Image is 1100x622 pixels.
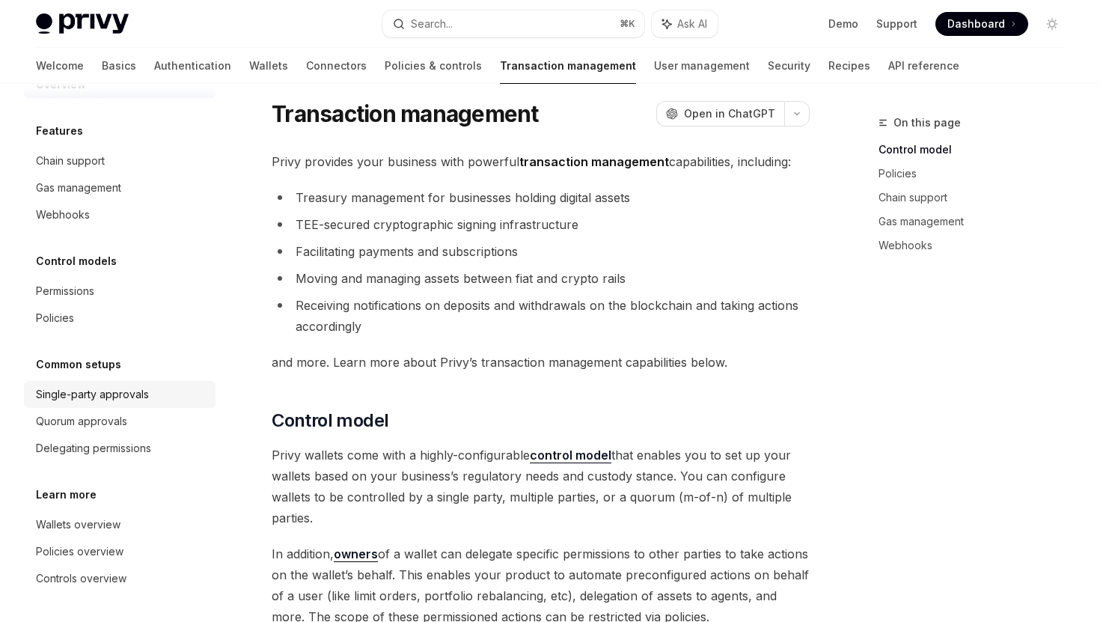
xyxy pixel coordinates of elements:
[272,352,810,373] span: and more. Learn more about Privy’s transaction management capabilities below.
[36,152,105,170] div: Chain support
[36,543,123,561] div: Policies overview
[656,101,784,126] button: Open in ChatGPT
[36,282,94,300] div: Permissions
[249,48,288,84] a: Wallets
[24,174,216,201] a: Gas management
[272,187,810,208] li: Treasury management for businesses holding digital assets
[24,435,216,462] a: Delegating permissions
[102,48,136,84] a: Basics
[24,278,216,305] a: Permissions
[768,48,810,84] a: Security
[879,186,1076,210] a: Chain support
[36,309,74,327] div: Policies
[36,385,149,403] div: Single-party approvals
[36,516,120,534] div: Wallets overview
[654,48,750,84] a: User management
[36,570,126,588] div: Controls overview
[24,381,216,408] a: Single-party approvals
[36,252,117,270] h5: Control models
[154,48,231,84] a: Authentication
[36,179,121,197] div: Gas management
[272,445,810,528] span: Privy wallets come with a highly-configurable that enables you to set up your wallets based on yo...
[530,448,611,463] strong: control model
[519,154,669,169] strong: transaction management
[684,106,775,121] span: Open in ChatGPT
[879,234,1076,257] a: Webhooks
[411,15,453,33] div: Search...
[334,546,378,562] a: owners
[879,210,1076,234] a: Gas management
[24,147,216,174] a: Chain support
[652,10,718,37] button: Ask AI
[36,206,90,224] div: Webhooks
[36,356,121,373] h5: Common setups
[24,511,216,538] a: Wallets overview
[36,412,127,430] div: Quorum approvals
[24,305,216,332] a: Policies
[876,16,917,31] a: Support
[382,10,644,37] button: Search...⌘K
[530,448,611,463] a: control model
[620,18,635,30] span: ⌘ K
[24,201,216,228] a: Webhooks
[24,565,216,592] a: Controls overview
[272,100,539,127] h1: Transaction management
[272,214,810,235] li: TEE-secured cryptographic signing infrastructure
[24,538,216,565] a: Policies overview
[36,13,129,34] img: light logo
[677,16,707,31] span: Ask AI
[24,408,216,435] a: Quorum approvals
[272,151,810,172] span: Privy provides your business with powerful capabilities, including:
[272,268,810,289] li: Moving and managing assets between fiat and crypto rails
[879,162,1076,186] a: Policies
[36,122,83,140] h5: Features
[36,439,151,457] div: Delegating permissions
[500,48,636,84] a: Transaction management
[272,409,388,433] span: Control model
[272,295,810,337] li: Receiving notifications on deposits and withdrawals on the blockchain and taking actions accordingly
[36,48,84,84] a: Welcome
[272,241,810,262] li: Facilitating payments and subscriptions
[385,48,482,84] a: Policies & controls
[879,138,1076,162] a: Control model
[828,48,870,84] a: Recipes
[1040,12,1064,36] button: Toggle dark mode
[36,486,97,504] h5: Learn more
[828,16,858,31] a: Demo
[893,114,961,132] span: On this page
[888,48,959,84] a: API reference
[947,16,1005,31] span: Dashboard
[935,12,1028,36] a: Dashboard
[306,48,367,84] a: Connectors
